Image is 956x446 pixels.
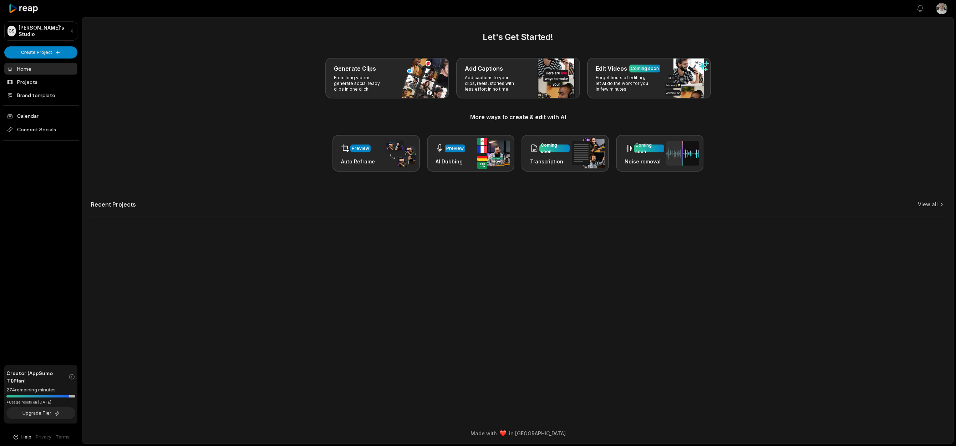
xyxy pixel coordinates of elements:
[12,434,31,440] button: Help
[341,158,375,165] h3: Auto Reframe
[36,434,51,440] a: Privacy
[4,63,77,75] a: Home
[4,89,77,101] a: Brand template
[89,430,947,437] div: Made with in [GEOGRAPHIC_DATA]
[7,26,16,36] div: CS
[477,138,510,169] img: ai_dubbing.png
[6,400,75,405] div: *Usage resets on [DATE]
[91,31,945,44] h2: Let's Get Started!
[635,142,663,155] div: Coming soon
[572,138,605,168] img: transcription.png
[465,75,520,92] p: Add captions to your clips, reels, stories with less effort in no time.
[383,140,416,167] img: auto_reframe.png
[541,142,568,155] div: Coming soon
[334,75,389,92] p: From long videos generate social ready clips in one click.
[6,407,75,419] button: Upgrade Tier
[446,145,464,152] div: Preview
[465,64,503,73] h3: Add Captions
[19,25,67,37] p: [PERSON_NAME]'s Studio
[436,158,465,165] h3: AI Dubbing
[21,434,31,440] span: Help
[530,158,570,165] h3: Transcription
[596,75,651,92] p: Forget hours of editing, let AI do the work for you in few minutes.
[596,64,627,73] h3: Edit Videos
[4,123,77,136] span: Connect Socials
[91,201,136,208] h2: Recent Projects
[334,64,376,73] h3: Generate Clips
[6,369,68,384] span: Creator (AppSumo T1) Plan!
[4,76,77,88] a: Projects
[918,201,938,208] a: View all
[666,141,699,166] img: noise_removal.png
[352,145,369,152] div: Preview
[500,430,506,437] img: heart emoji
[625,158,664,165] h3: Noise removal
[6,386,75,394] div: 274 remaining minutes
[4,110,77,122] a: Calendar
[4,46,77,59] button: Create Project
[56,434,70,440] a: Terms
[631,65,659,72] div: Coming soon
[91,113,945,121] h3: More ways to create & edit with AI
